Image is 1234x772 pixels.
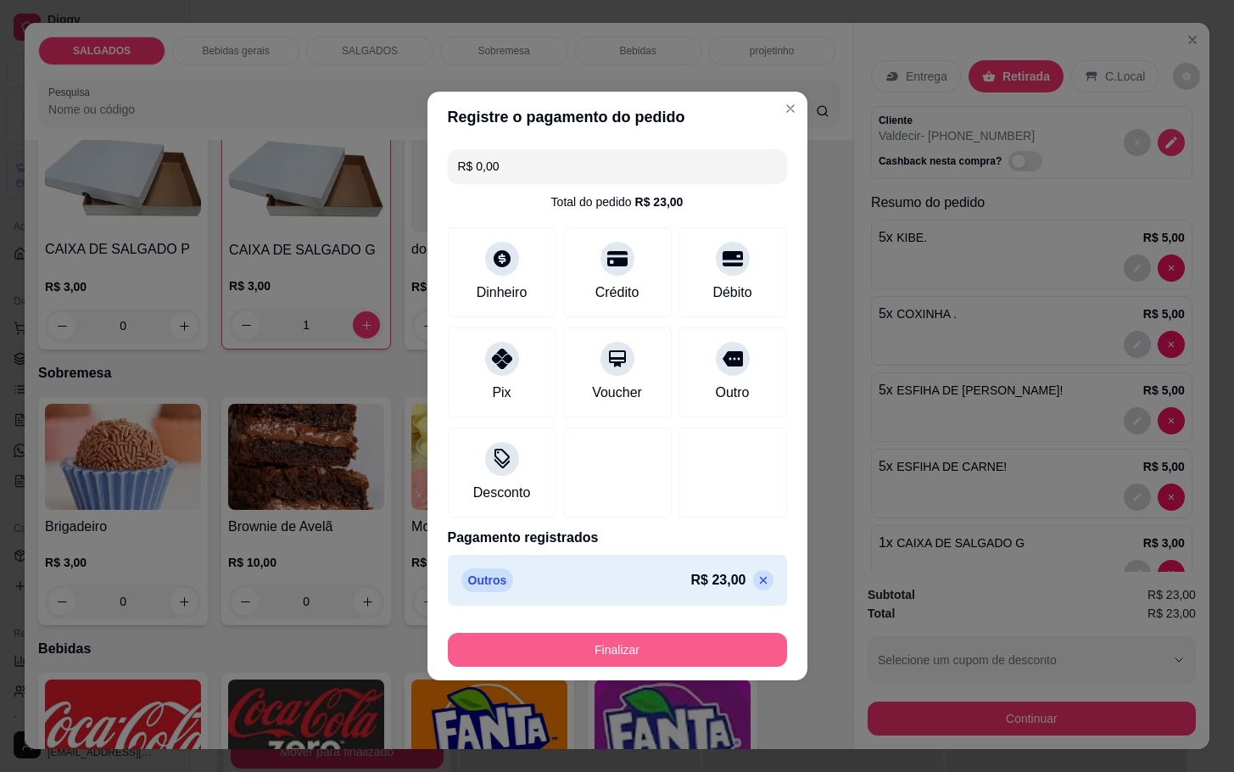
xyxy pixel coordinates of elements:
[458,149,777,183] input: Ex.: hambúrguer de cordeiro
[473,483,531,503] div: Desconto
[461,568,514,592] p: Outros
[712,283,751,303] div: Débito
[592,383,642,403] div: Voucher
[777,95,804,122] button: Close
[427,92,807,143] header: Registre o pagamento do pedido
[448,633,787,667] button: Finalizar
[477,283,528,303] div: Dinheiro
[635,193,684,210] div: R$ 23,00
[691,570,746,590] p: R$ 23,00
[448,528,787,548] p: Pagamento registrados
[595,283,639,303] div: Crédito
[551,193,684,210] div: Total do pedido
[492,383,511,403] div: Pix
[715,383,749,403] div: Outro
